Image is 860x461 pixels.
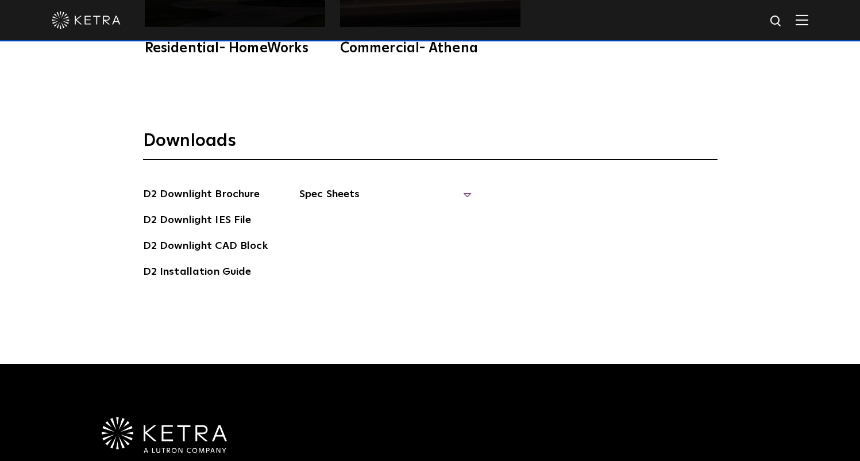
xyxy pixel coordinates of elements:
a: D2 Installation Guide [143,264,252,282]
a: D2 Downlight IES File [143,212,252,230]
a: D2 Downlight Brochure [143,186,260,205]
div: Residential- HomeWorks [145,41,325,55]
a: D2 Downlight CAD Block [143,238,268,256]
img: Ketra-aLutronCo_White_RGB [102,417,227,453]
img: search icon [769,14,784,29]
div: Commercial- Athena [340,41,520,55]
img: Hamburger%20Nav.svg [796,14,808,25]
img: ketra-logo-2019-white [52,11,121,29]
h3: Downloads [143,130,718,160]
span: Spec Sheets [299,186,472,212]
